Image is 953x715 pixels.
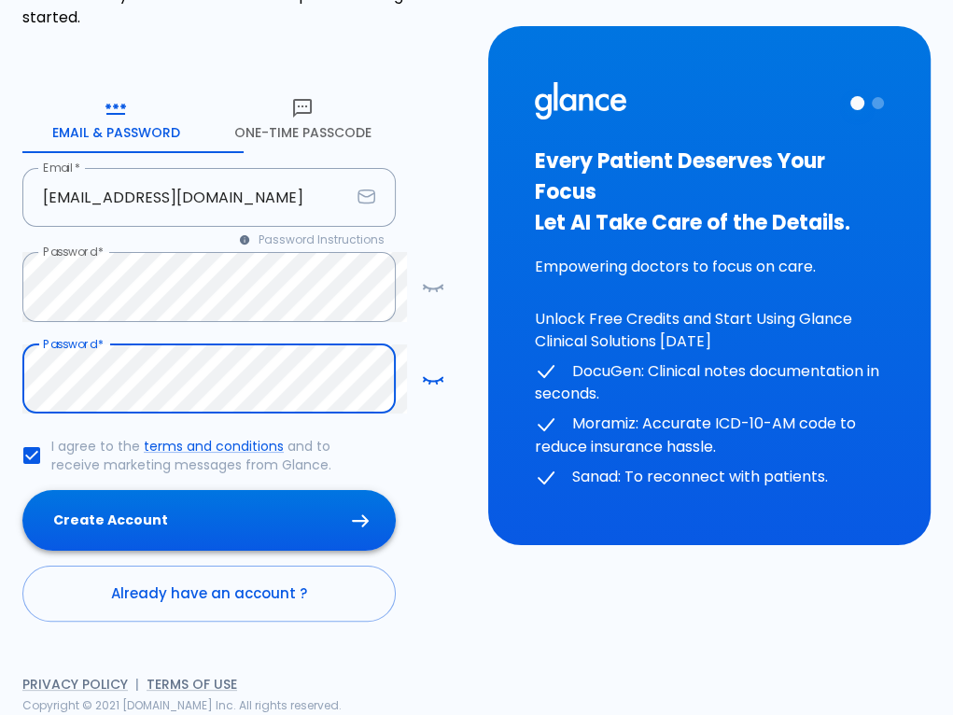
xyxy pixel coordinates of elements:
[147,675,237,694] a: Terms of Use
[535,413,885,458] p: Moramiz: Accurate ICD-10-AM code to reduce insurance hassle.
[535,256,885,278] p: Empowering doctors to focus on care.
[535,466,885,489] p: Sanad: To reconnect with patients.
[51,437,381,474] p: I agree to the and to receive marketing messages from Glance.
[144,437,284,456] a: terms and conditions
[22,697,342,713] span: Copyright © 2021 [DOMAIN_NAME] Inc. All rights reserved.
[209,86,396,153] button: One-Time Passcode
[535,146,885,238] h3: Every Patient Deserves Your Focus Let AI Take Care of the Details.
[22,566,396,622] a: Already have an account ?
[535,308,885,353] p: Unlock Free Credits and Start Using Glance Clinical Solutions [DATE]
[22,490,396,551] button: Create Account
[535,360,885,406] p: DocuGen: Clinical notes documentation in seconds.
[229,227,396,253] button: Password Instructions
[22,675,128,694] a: Privacy Policy
[259,231,385,249] span: Password Instructions
[22,168,350,227] input: your.email@example.com
[135,675,139,694] span: |
[22,86,209,153] button: Email & Password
